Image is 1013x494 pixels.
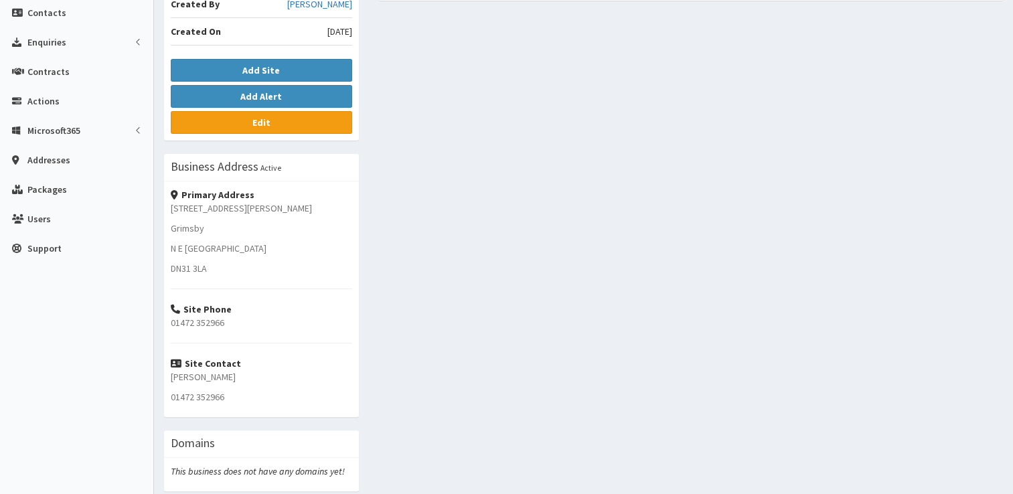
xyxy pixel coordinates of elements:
[171,111,352,134] a: Edit
[171,370,352,384] p: [PERSON_NAME]
[171,316,352,329] p: 01472 352966
[171,465,345,477] i: This business does not have any domains yet!
[171,189,254,201] strong: Primary Address
[171,25,221,37] b: Created On
[327,25,352,38] span: [DATE]
[171,437,215,449] h3: Domains
[27,242,62,254] span: Support
[27,66,70,78] span: Contracts
[171,262,352,275] p: DN31 3LA
[27,213,51,225] span: Users
[27,125,80,137] span: Microsoft365
[171,201,352,215] p: [STREET_ADDRESS][PERSON_NAME]
[27,154,70,166] span: Addresses
[27,7,66,19] span: Contacts
[171,222,352,235] p: Grimsby
[171,303,232,315] strong: Site Phone
[171,85,352,108] button: Add Alert
[27,95,60,107] span: Actions
[240,90,282,102] b: Add Alert
[171,161,258,173] h3: Business Address
[242,64,280,76] b: Add Site
[171,357,241,369] strong: Site Contact
[260,163,281,173] small: Active
[27,36,66,48] span: Enquiries
[171,390,352,404] p: 01472 352966
[252,116,270,129] b: Edit
[171,242,352,255] p: N E [GEOGRAPHIC_DATA]
[27,183,67,195] span: Packages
